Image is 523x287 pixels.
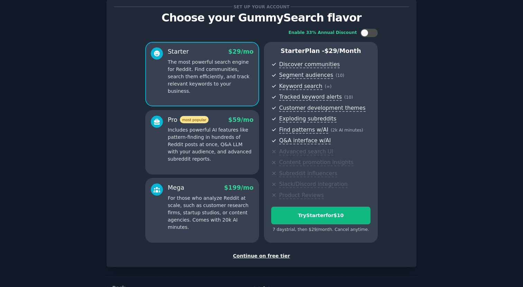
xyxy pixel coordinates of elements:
span: Advanced search UI [279,148,333,155]
p: Starter Plan - [271,47,370,55]
span: Keyword search [279,83,322,90]
span: $ 199 /mo [224,184,254,191]
span: Segment audiences [279,72,333,79]
p: The most powerful search engine for Reddit. Find communities, search them efficiently, and track ... [168,59,254,95]
span: Discover communities [279,61,340,68]
div: Continue on free tier [114,252,409,260]
span: ( 10 ) [336,73,344,78]
div: Mega [168,183,184,192]
div: Starter [168,47,189,56]
span: $ 59 /mo [228,116,254,123]
span: Content promotion insights [279,159,354,166]
div: Pro [168,116,209,124]
span: Find patterns w/AI [279,126,328,134]
p: For those who analyze Reddit at scale, such as customer research firms, startup studios, or conte... [168,195,254,231]
button: TryStarterfor$10 [271,207,370,224]
span: $ 29 /mo [228,48,254,55]
span: ( 2k AI minutes ) [331,128,363,133]
span: Q&A interface w/AI [279,137,331,144]
span: ( ∞ ) [325,84,332,89]
span: Set up your account [232,3,291,10]
span: ( 10 ) [344,95,353,100]
span: Customer development themes [279,105,366,112]
p: Includes powerful AI features like pattern-finding in hundreds of Reddit posts at once, Q&A LLM w... [168,126,254,163]
span: Product Reviews [279,192,324,199]
p: Choose your GummySearch flavor [114,12,409,24]
div: 7 days trial, then $ 29 /month . Cancel anytime. [271,227,370,233]
span: Slack/Discord integration [279,181,348,188]
div: Enable 33% Annual Discount [288,30,357,36]
span: Tracked keyword alerts [279,93,342,101]
span: most popular [180,116,209,123]
span: Exploding subreddits [279,115,336,123]
div: Try Starter for $10 [272,212,370,219]
span: Subreddit influencers [279,170,337,177]
span: $ 29 /month [324,47,361,54]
